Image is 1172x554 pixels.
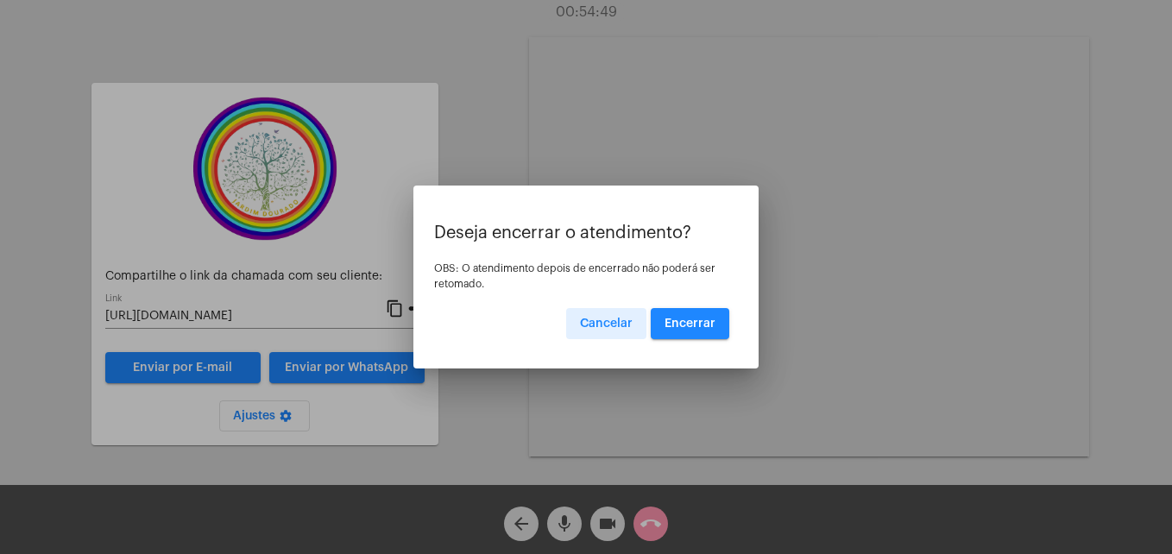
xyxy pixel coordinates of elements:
[434,223,738,242] p: Deseja encerrar o atendimento?
[566,308,646,339] button: Cancelar
[580,318,633,330] span: Cancelar
[665,318,715,330] span: Encerrar
[434,263,715,289] span: OBS: O atendimento depois de encerrado não poderá ser retomado.
[651,308,729,339] button: Encerrar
